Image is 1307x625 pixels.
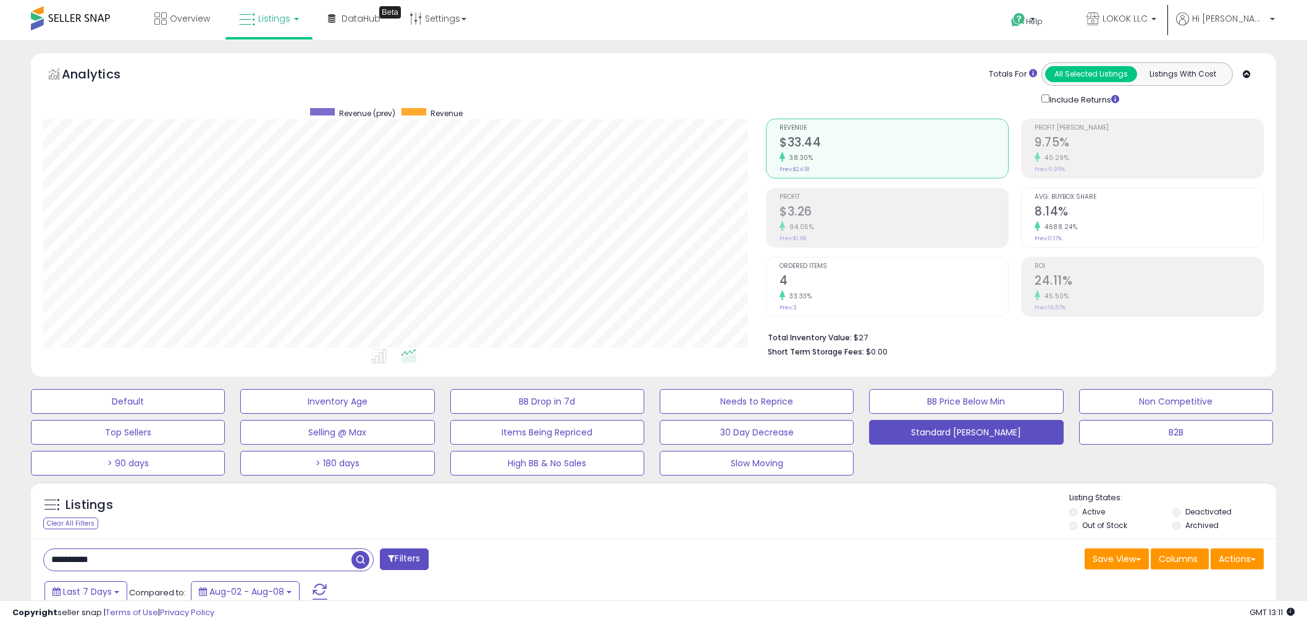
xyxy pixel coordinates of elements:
h5: Listings [65,497,113,514]
span: ROI [1035,263,1263,270]
div: Totals For [989,69,1037,80]
b: Short Term Storage Fees: [768,346,864,357]
button: 30 Day Decrease [660,420,854,445]
small: Prev: $24.18 [780,166,809,173]
button: Actions [1211,548,1264,569]
div: Include Returns [1032,92,1134,106]
button: B2B [1079,420,1273,445]
span: Revenue [431,108,463,119]
button: Inventory Age [240,389,434,414]
button: Aug-02 - Aug-08 [191,581,300,602]
a: Hi [PERSON_NAME] [1176,12,1275,40]
button: > 90 days [31,451,225,476]
span: Revenue (prev) [339,108,395,119]
div: Tooltip anchor [379,6,401,19]
span: DataHub [342,12,380,25]
small: 40.29% [1040,153,1069,162]
h2: 9.75% [1035,135,1263,152]
div: Clear All Filters [43,518,98,529]
a: Terms of Use [106,606,158,618]
span: $0.00 [866,346,888,358]
b: Total Inventory Value: [768,332,852,343]
button: Standard [PERSON_NAME] [869,420,1063,445]
button: All Selected Listings [1045,66,1137,82]
a: Privacy Policy [160,606,214,618]
span: LOKOK LLC [1103,12,1148,25]
span: Help [1026,16,1043,27]
strong: Copyright [12,606,57,618]
small: Prev: 16.57% [1035,304,1065,311]
button: Needs to Reprice [660,389,854,414]
button: Filters [380,548,428,570]
button: High BB & No Sales [450,451,644,476]
span: Profit [PERSON_NAME] [1035,125,1263,132]
button: Last 7 Days [44,581,127,602]
button: BB Drop in 7d [450,389,644,414]
span: Aug-02 - Aug-08 [209,585,284,598]
small: 94.05% [785,222,813,232]
span: Ordered Items [780,263,1008,270]
span: Last 7 Days [63,585,112,598]
span: Revenue [780,125,1008,132]
button: Default [31,389,225,414]
h2: $33.44 [780,135,1008,152]
span: Columns [1159,553,1198,565]
p: Listing States: [1069,492,1276,504]
small: Prev: $1.68 [780,235,806,242]
button: BB Price Below Min [869,389,1063,414]
label: Active [1082,506,1105,517]
h2: $3.26 [780,204,1008,221]
a: Help [1001,3,1067,40]
small: Prev: 0.17% [1035,235,1062,242]
label: Archived [1185,520,1219,531]
button: > 180 days [240,451,434,476]
h2: 8.14% [1035,204,1263,221]
li: $27 [768,329,1254,344]
small: 4688.24% [1040,222,1077,232]
small: 33.33% [785,292,812,301]
label: Out of Stock [1082,520,1127,531]
small: 38.30% [785,153,813,162]
div: seller snap | | [12,607,214,619]
h2: 24.11% [1035,274,1263,290]
label: Deactivated [1185,506,1232,517]
button: Non Competitive [1079,389,1273,414]
span: Compared to: [129,587,186,598]
button: Items Being Repriced [450,420,644,445]
small: Prev: 6.95% [1035,166,1065,173]
small: Prev: 3 [780,304,797,311]
span: Hi [PERSON_NAME] [1192,12,1266,25]
button: Top Sellers [31,420,225,445]
span: Profit [780,194,1008,201]
h2: 4 [780,274,1008,290]
span: 2025-08-16 13:11 GMT [1250,606,1295,618]
h5: Analytics [62,65,145,86]
button: Save View [1085,548,1149,569]
button: Listings With Cost [1137,66,1229,82]
span: Avg. Buybox Share [1035,194,1263,201]
button: Selling @ Max [240,420,434,445]
span: Overview [170,12,210,25]
span: Listings [258,12,290,25]
i: Get Help [1011,12,1026,28]
button: Slow Moving [660,451,854,476]
small: 45.50% [1040,292,1069,301]
button: Columns [1151,548,1209,569]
